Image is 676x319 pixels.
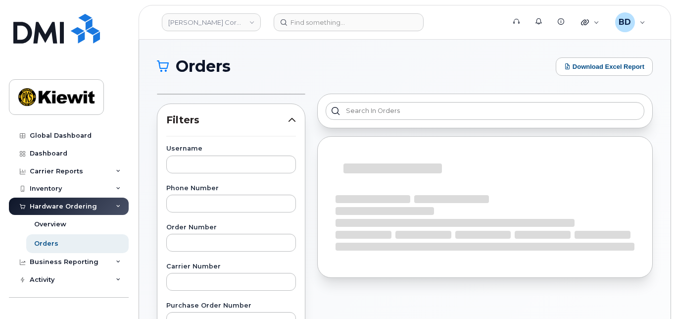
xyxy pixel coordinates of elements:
span: Orders [176,59,231,74]
label: Username [166,146,296,152]
label: Carrier Number [166,264,296,270]
label: Phone Number [166,185,296,192]
input: Search in orders [326,102,644,120]
label: Purchase Order Number [166,303,296,309]
button: Download Excel Report [556,57,653,76]
span: Filters [166,113,288,127]
label: Order Number [166,224,296,231]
